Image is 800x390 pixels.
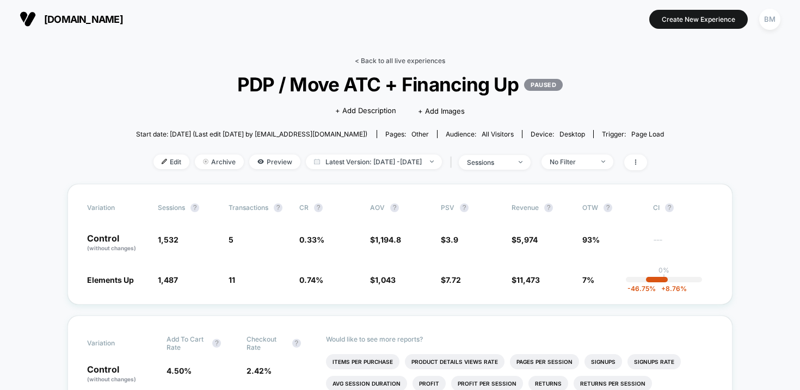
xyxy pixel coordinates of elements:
span: 1,487 [158,275,178,284]
span: OTW [582,203,642,212]
img: end [519,161,522,163]
img: end [203,159,208,164]
li: Product Details Views Rate [405,354,504,369]
span: 11 [229,275,235,284]
span: 8.76 % [656,284,687,293]
span: PSV [441,203,454,212]
p: | [663,274,665,282]
span: Add To Cart Rate [167,335,207,351]
button: ? [212,339,221,348]
span: 5,974 [516,235,538,244]
span: CR [299,203,309,212]
span: $ [370,275,396,284]
li: Signups Rate [627,354,681,369]
button: ? [544,203,553,212]
span: (without changes) [87,376,136,382]
span: Variation [87,335,147,351]
span: 11,473 [516,275,540,284]
span: CI [653,203,713,212]
span: Page Load [631,130,664,138]
span: Archive [195,154,244,169]
span: Latest Version: [DATE] - [DATE] [306,154,442,169]
li: Signups [584,354,622,369]
button: ? [274,203,282,212]
span: -46.75 % [627,284,656,293]
span: Transactions [229,203,268,212]
span: + Add Description [335,106,396,116]
p: 0% [659,266,669,274]
button: ? [292,339,301,348]
span: AOV [370,203,385,212]
span: Elements Up [87,275,134,284]
li: Pages Per Session [510,354,579,369]
button: [DOMAIN_NAME] [16,10,126,28]
span: | [447,154,459,170]
button: ? [314,203,323,212]
div: No Filter [550,158,593,166]
a: < Back to all live experiences [355,57,445,65]
span: 2.42 % [247,366,272,375]
div: Pages: [385,130,429,138]
span: Checkout Rate [247,335,287,351]
img: edit [162,159,167,164]
span: $ [441,275,461,284]
p: Would like to see more reports? [326,335,713,343]
button: Create New Experience [649,10,748,29]
span: 0.33 % [299,235,324,244]
button: ? [604,203,612,212]
span: $ [370,235,401,244]
span: 0.74 % [299,275,323,284]
p: PAUSED [524,79,563,91]
span: 7.72 [446,275,461,284]
span: 7% [582,275,594,284]
p: Control [87,234,147,252]
span: [DOMAIN_NAME] [44,14,123,25]
span: Edit [153,154,189,169]
img: end [430,160,434,163]
span: desktop [559,130,585,138]
button: ? [460,203,469,212]
span: 1,532 [158,235,179,244]
span: $ [441,235,458,244]
button: ? [390,203,399,212]
img: end [601,160,605,163]
span: (without changes) [87,245,136,251]
div: BM [759,9,780,30]
span: Revenue [512,203,539,212]
span: 5 [229,235,233,244]
span: + [661,284,666,293]
span: Variation [87,203,147,212]
span: --- [653,237,713,252]
span: Device: [522,130,593,138]
span: 1,043 [375,275,396,284]
span: 1,194.8 [375,235,401,244]
span: 3.9 [446,235,458,244]
span: 4.50 % [167,366,192,375]
span: + Add Images [418,107,465,115]
div: Trigger: [602,130,664,138]
span: $ [512,235,538,244]
button: BM [756,8,784,30]
span: Preview [249,154,300,169]
p: Control [87,365,156,383]
span: 93% [582,235,600,244]
div: sessions [467,158,510,166]
li: Items Per Purchase [326,354,399,369]
img: Visually logo [20,11,36,27]
button: ? [665,203,674,212]
span: All Visitors [482,130,514,138]
span: Start date: [DATE] (Last edit [DATE] by [EMAIL_ADDRESS][DOMAIN_NAME]) [136,130,367,138]
div: Audience: [446,130,514,138]
span: other [411,130,429,138]
button: ? [190,203,199,212]
span: PDP / Move ATC + Financing Up [162,73,637,96]
img: calendar [314,159,320,164]
span: $ [512,275,540,284]
span: Sessions [158,203,185,212]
